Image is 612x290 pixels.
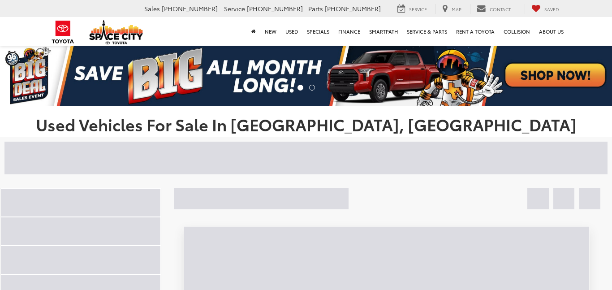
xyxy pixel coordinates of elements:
[470,4,517,14] a: Contact
[281,17,302,46] a: Used
[247,17,260,46] a: Home
[46,17,80,47] img: Toyota
[490,6,511,13] span: Contact
[144,4,160,13] span: Sales
[308,4,323,13] span: Parts
[534,17,568,46] a: About Us
[89,20,143,44] img: Space City Toyota
[525,4,566,14] a: My Saved Vehicles
[391,4,434,14] a: Service
[247,4,303,13] span: [PHONE_NUMBER]
[402,17,452,46] a: Service & Parts
[224,4,245,13] span: Service
[544,6,559,13] span: Saved
[435,4,468,14] a: Map
[452,6,461,13] span: Map
[365,17,402,46] a: SmartPath
[452,17,499,46] a: Rent a Toyota
[162,4,218,13] span: [PHONE_NUMBER]
[409,6,427,13] span: Service
[499,17,534,46] a: Collision
[334,17,365,46] a: Finance
[302,17,334,46] a: Specials
[325,4,381,13] span: [PHONE_NUMBER]
[260,17,281,46] a: New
